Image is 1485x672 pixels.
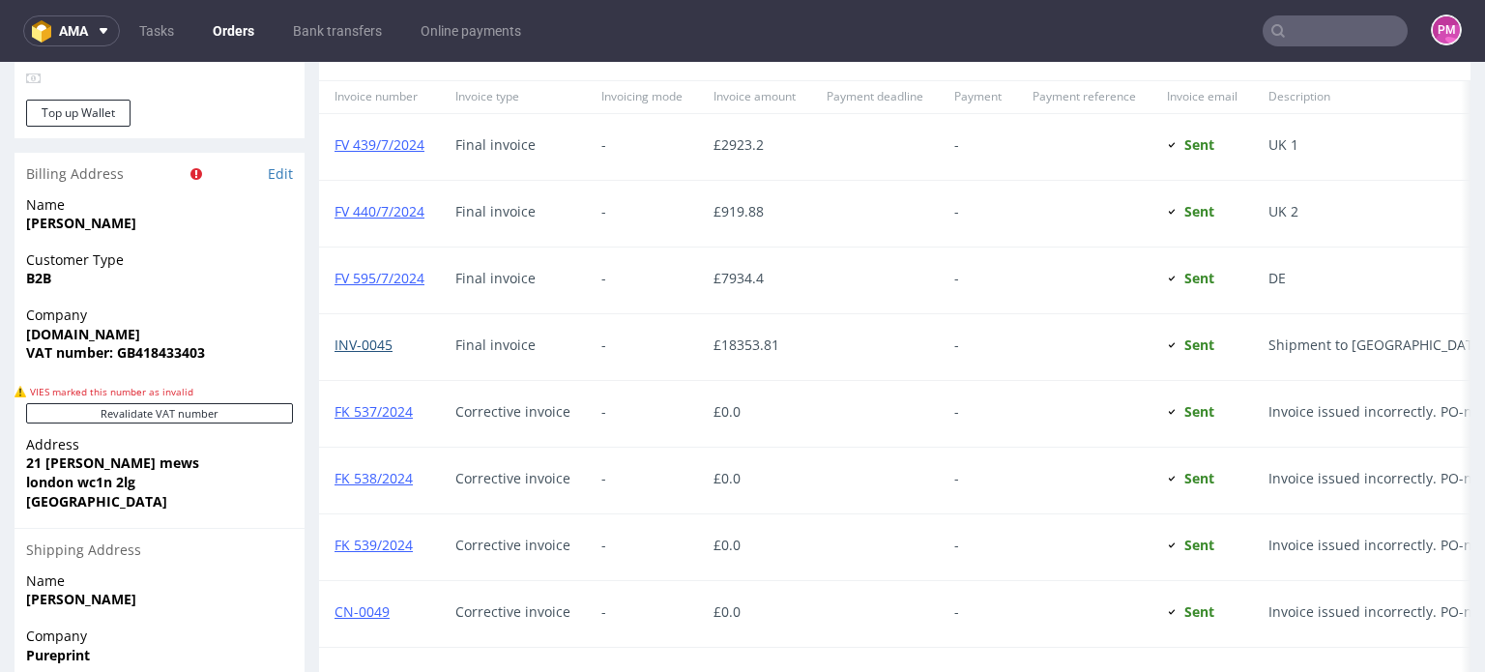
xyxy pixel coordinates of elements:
[713,140,764,159] span: £ 919.88
[1167,476,1214,491] div: Sent
[59,24,88,38] span: ama
[455,142,570,158] span: Final invoice
[1167,209,1214,224] div: Sent
[954,75,1002,91] span: -
[335,140,424,159] a: FV 440/7/2024
[601,75,683,91] span: -
[26,528,136,546] strong: [PERSON_NAME]
[32,20,59,43] img: logo
[954,476,1002,491] span: -
[26,244,293,263] span: Company
[281,15,393,46] a: Bank transfers
[335,274,393,292] a: INV-0045
[455,27,570,44] span: Invoice type
[713,340,741,359] span: £ 0.0
[954,209,1002,224] span: -
[26,189,293,208] span: Customer Type
[128,15,186,46] a: Tasks
[954,142,1002,158] span: -
[26,411,135,429] strong: london wc1n 2lg
[713,541,741,559] span: £ 0.0
[601,476,683,491] span: -
[26,373,293,393] span: Address
[335,541,390,559] a: CN-0049
[1167,75,1214,91] div: Sent
[26,565,293,584] span: Company
[1167,27,1237,44] span: Invoice email
[335,474,413,492] a: FK 539/2024
[713,274,779,292] span: £ 18353.81
[601,276,683,291] span: -
[601,409,683,424] span: -
[1167,409,1214,424] div: Sent
[26,263,140,281] strong: [DOMAIN_NAME]
[409,15,533,46] a: Online payments
[455,209,570,224] span: Final invoice
[30,323,193,336] span: VIES marked this number as invalid
[455,75,570,91] span: Final invoice
[713,407,741,425] span: £ 0.0
[601,142,683,158] span: -
[26,430,167,449] strong: [GEOGRAPHIC_DATA]
[26,281,205,300] strong: VAT number: GB418433403
[26,510,293,529] span: Name
[335,27,424,44] span: Invoice number
[455,476,570,491] span: Corrective invoice
[26,207,51,225] strong: B2B
[1167,276,1214,291] div: Sent
[713,27,796,44] span: Invoice amount
[713,207,764,225] span: £ 7934.4
[954,542,1002,558] span: -
[15,91,305,133] div: Billing Address
[954,609,1002,625] span: -
[1167,542,1214,558] div: Sent
[827,27,923,44] span: Payment deadline
[335,407,413,425] a: FK 538/2024
[601,542,683,558] span: -
[954,342,1002,358] span: -
[26,392,199,410] strong: 21 [PERSON_NAME] mews
[954,27,1002,44] span: Payment
[954,409,1002,424] span: -
[1167,142,1214,158] div: Sent
[455,542,570,558] span: Corrective invoice
[601,27,683,44] span: Invoicing mode
[335,207,424,225] a: FV 595/7/2024
[1167,609,1214,625] div: Sent
[713,73,764,92] span: £ 2923.2
[268,102,293,122] a: Edit
[713,607,741,626] span: £ 0.0
[26,584,90,602] strong: Pureprint
[1167,342,1214,358] div: Sent
[335,73,424,92] a: FV 439/7/2024
[713,474,741,492] span: £ 0.0
[335,607,413,626] a: FK 586/2024
[455,342,570,358] span: Corrective invoice
[26,38,131,65] button: Top up Wallet
[1433,16,1460,44] figcaption: PM
[601,342,683,358] span: -
[26,133,293,153] span: Name
[26,152,136,170] strong: [PERSON_NAME]
[601,609,683,625] span: -
[26,341,293,362] button: Revalidate VAT number
[954,276,1002,291] span: -
[455,276,570,291] span: Final invoice
[601,209,683,224] span: -
[1033,27,1136,44] span: Payment reference
[15,466,305,510] div: Shipping Address
[455,409,570,424] span: Corrective invoice
[335,340,413,359] a: FK 537/2024
[201,15,266,46] a: Orders
[455,609,570,625] span: Corrective invoice
[23,15,120,46] button: ama
[15,324,26,336] img: warning.png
